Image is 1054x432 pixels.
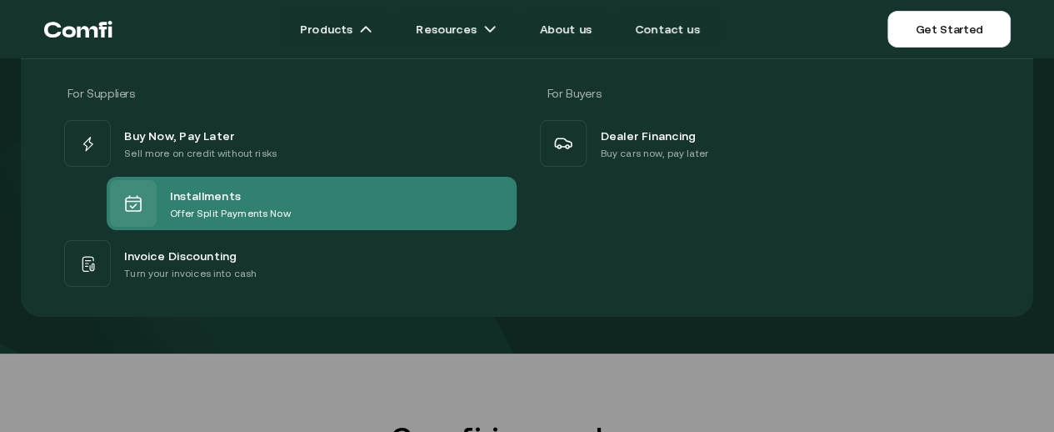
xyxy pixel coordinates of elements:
[600,145,707,162] p: Buy cars now, pay later
[396,13,516,46] a: Resourcesarrow icons
[67,87,134,100] span: For Suppliers
[600,125,696,145] span: Dealer Financing
[124,265,257,282] p: Turn your invoices into cash
[170,185,241,205] span: Installments
[615,13,720,46] a: Contact us
[483,23,497,36] img: arrow icons
[61,237,517,290] a: Invoice DiscountingTurn your invoices into cash
[61,117,517,170] a: Buy Now, Pay LaterSell more on credit without risks
[61,170,517,237] a: InstallmentsOffer Split Payments Now
[170,205,290,222] p: Offer Split Payments Now
[124,145,277,162] p: Sell more on credit without risks
[547,87,601,100] span: For Buyers
[537,117,992,170] a: Dealer FinancingBuy cars now, pay later
[124,125,234,145] span: Buy Now, Pay Later
[44,4,112,54] a: Return to the top of the Comfi home page
[520,13,612,46] a: About us
[280,13,392,46] a: Productsarrow icons
[124,245,237,265] span: Invoice Discounting
[359,23,372,36] img: arrow icons
[887,11,1010,48] a: Get Started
